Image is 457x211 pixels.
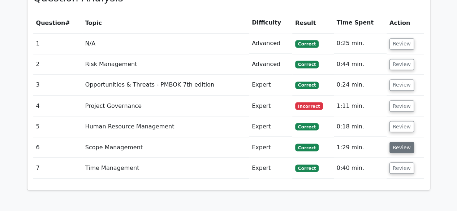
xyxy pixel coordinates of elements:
[295,61,319,68] span: Correct
[82,137,249,158] td: Scope Management
[334,158,387,178] td: 0:40 min.
[33,96,82,116] td: 4
[249,96,292,116] td: Expert
[389,121,414,132] button: Review
[295,164,319,172] span: Correct
[82,158,249,178] td: Time Management
[33,54,82,75] td: 2
[292,13,334,33] th: Result
[389,100,414,111] button: Review
[33,13,82,33] th: #
[249,116,292,137] td: Expert
[295,40,319,47] span: Correct
[295,144,319,151] span: Correct
[33,137,82,158] td: 6
[295,82,319,89] span: Correct
[249,75,292,95] td: Expert
[389,38,414,49] button: Review
[295,123,319,130] span: Correct
[249,33,292,54] td: Advanced
[334,33,387,54] td: 0:25 min.
[389,142,414,153] button: Review
[334,137,387,158] td: 1:29 min.
[36,19,65,26] span: Question
[82,13,249,33] th: Topic
[33,158,82,178] td: 7
[249,158,292,178] td: Expert
[334,116,387,137] td: 0:18 min.
[249,137,292,158] td: Expert
[82,116,249,137] td: Human Resource Management
[249,54,292,75] td: Advanced
[389,162,414,173] button: Review
[249,13,292,33] th: Difficulty
[387,13,424,33] th: Action
[334,13,387,33] th: Time Spent
[82,33,249,54] td: N/A
[295,102,323,109] span: Incorrect
[389,59,414,70] button: Review
[82,96,249,116] td: Project Governance
[334,96,387,116] td: 1:11 min.
[33,33,82,54] td: 1
[389,79,414,91] button: Review
[82,75,249,95] td: Opportunities & Threats - PMBOK 7th edition
[82,54,249,75] td: Risk Management
[33,75,82,95] td: 3
[33,116,82,137] td: 5
[334,75,387,95] td: 0:24 min.
[334,54,387,75] td: 0:44 min.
